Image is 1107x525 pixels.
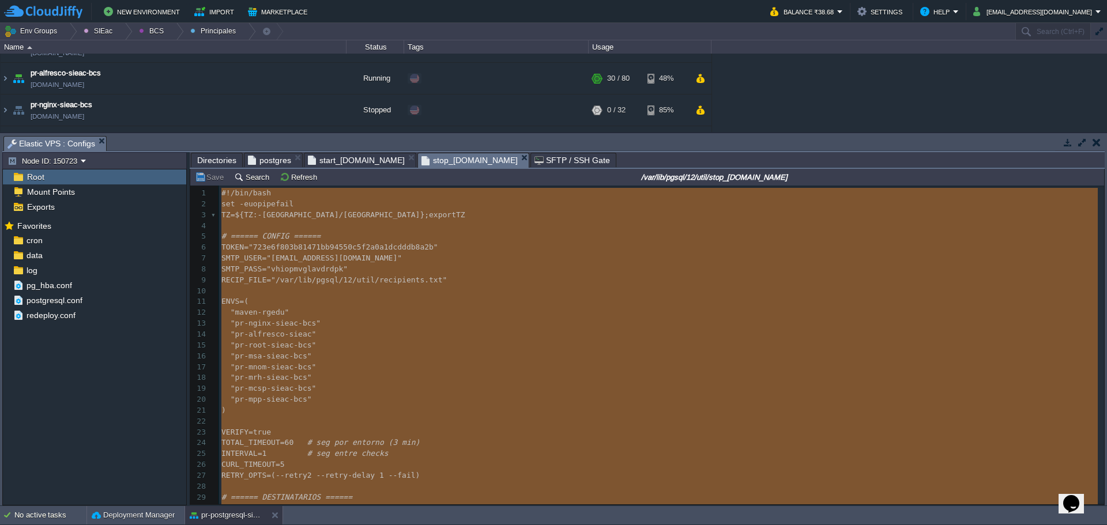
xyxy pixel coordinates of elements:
span: TZ [456,210,465,219]
div: Tags [405,40,588,54]
div: 15 [190,340,209,351]
div: 27 [190,470,209,481]
div: 18 [190,372,209,383]
a: Mount Points [25,187,77,197]
div: 20 [190,394,209,405]
div: 3 [190,210,209,221]
span: "pr-mpp-sieac-bcs" [231,395,312,403]
span: () [248,503,258,512]
div: 19 [190,383,209,394]
span: = [280,438,285,447]
div: 48% [647,63,685,94]
span: 5 [280,460,285,469]
div: Name [1,40,346,54]
a: postgresql.conf [24,295,84,305]
span: [DOMAIN_NAME] [31,79,84,90]
span: 60 [285,438,294,447]
span: (--retry [271,471,307,479]
div: 0 / 32 [607,95,626,126]
div: 17 [190,362,209,373]
span: = [244,243,248,251]
button: Marketplace [248,5,311,18]
div: 4 [190,221,209,232]
span: "pr-mrh-sieac-bcs" [231,373,312,382]
span: export [429,210,456,219]
span: "/var/lib/pgsql/12/util/recipients.txt" [271,275,447,284]
span: "pr-msa-sieac-bcs" [231,352,312,360]
a: cron [24,235,44,245]
div: 5 [190,231,209,242]
span: ENVS [221,297,239,305]
span: "maven-rgedu" [231,308,289,316]
iframe: chat widget [1059,479,1095,513]
a: pr-postgresql-sieac-bcs [31,131,109,142]
div: 21 [190,405,209,416]
span: 1 [262,449,266,458]
span: = [266,471,271,479]
a: Favorites [15,221,53,231]
span: -euo [239,199,257,208]
a: log [24,265,39,275]
div: 16 [190,351,209,362]
a: redeploy.conf [24,310,77,320]
span: VERIFY [221,428,248,436]
span: = [239,297,244,305]
span: # seg entre checks [307,449,389,458]
span: # seg por entorno (3 min) [307,438,420,447]
button: pr-postgresql-sieac-bcs [190,509,262,521]
span: pr-alfresco-sieac-bcs [31,67,101,79]
span: # ====== DESTINATARIOS ====== [221,493,352,501]
a: pg_hba.conf [24,280,74,290]
li: /var/lib/pgsql/12/util/start_envs.sh [304,153,416,167]
div: Running [347,126,404,157]
button: Import [194,5,238,18]
a: Root [25,172,46,182]
span: [DOMAIN_NAME] [31,111,84,122]
span: Directories [197,153,236,167]
div: 10 [190,286,209,297]
span: = [262,254,266,262]
a: Exports [25,202,57,212]
span: ) [221,406,226,414]
span: = [266,275,271,284]
span: ( [244,297,248,305]
div: 6 [190,242,209,253]
span: pipefail [258,199,294,208]
div: 67 / 160 [607,126,634,157]
button: Env Groups [4,23,61,39]
div: 23 [190,427,209,438]
span: pr-nginx-sieac-bcs [31,99,92,111]
div: 78% [647,126,685,157]
img: AMDAwAAAACH5BAEAAAAALAAAAAABAAEAAAICRAEAOw== [10,95,27,126]
div: 26 [190,459,209,470]
img: AMDAwAAAACH5BAEAAAAALAAAAAABAAEAAAICRAEAOw== [27,46,32,49]
button: Save [195,172,227,182]
span: RECIP_FILE [221,275,266,284]
div: Status [347,40,404,54]
div: 30 / 80 [607,63,630,94]
div: 28 [190,481,209,492]
span: 1 [379,471,384,479]
div: 29 [190,492,209,503]
span: = [276,460,280,469]
span: "vhiopmvglavdrdpk" [266,265,348,273]
div: 8 [190,264,209,275]
span: # ====== CONFIG ====== [221,232,321,240]
button: Help [920,5,953,18]
span: ; [424,210,429,219]
button: Balance ₹38.68 [770,5,837,18]
a: data [24,250,44,260]
span: "pr-mnom-sieac-bcs" [231,362,317,371]
div: 24 [190,437,209,448]
span: "[EMAIL_ADDRESS][DOMAIN_NAME]" [266,254,402,262]
img: AMDAwAAAACH5BAEAAAAALAAAAAABAAEAAAICRAEAOw== [10,63,27,94]
span: INTERVAL [221,449,258,458]
img: AMDAwAAAACH5BAEAAAAALAAAAAABAAEAAAICRAEAOw== [1,126,10,157]
span: stop_[DOMAIN_NAME] [421,153,518,168]
div: 11 [190,296,209,307]
button: Deployment Manager [92,509,175,521]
